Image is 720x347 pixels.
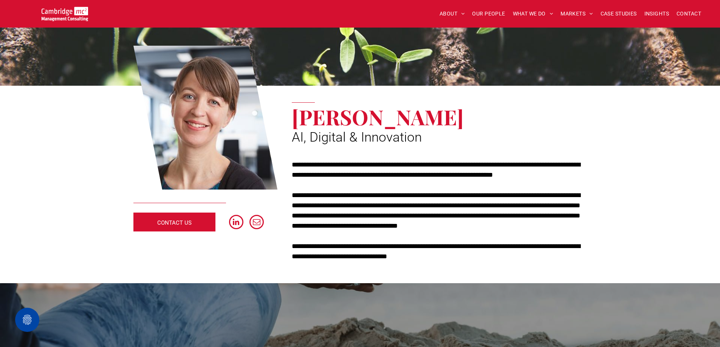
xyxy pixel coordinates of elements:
[292,103,464,131] span: [PERSON_NAME]
[292,130,422,145] span: AI, Digital & Innovation
[597,8,641,20] a: CASE STUDIES
[249,215,264,231] a: email
[641,8,673,20] a: INSIGHTS
[436,8,469,20] a: ABOUT
[133,45,278,191] a: Dr Zoë Webster | AI, Digital & Innovation | Cambridge Management Consulting
[229,215,243,231] a: linkedin
[673,8,705,20] a: CONTACT
[468,8,509,20] a: OUR PEOPLE
[133,213,215,231] a: CONTACT US
[557,8,596,20] a: MARKETS
[42,7,88,21] img: Go to Homepage
[509,8,557,20] a: WHAT WE DO
[157,213,192,232] span: CONTACT US
[42,8,88,16] a: Your Business Transformed | Cambridge Management Consulting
